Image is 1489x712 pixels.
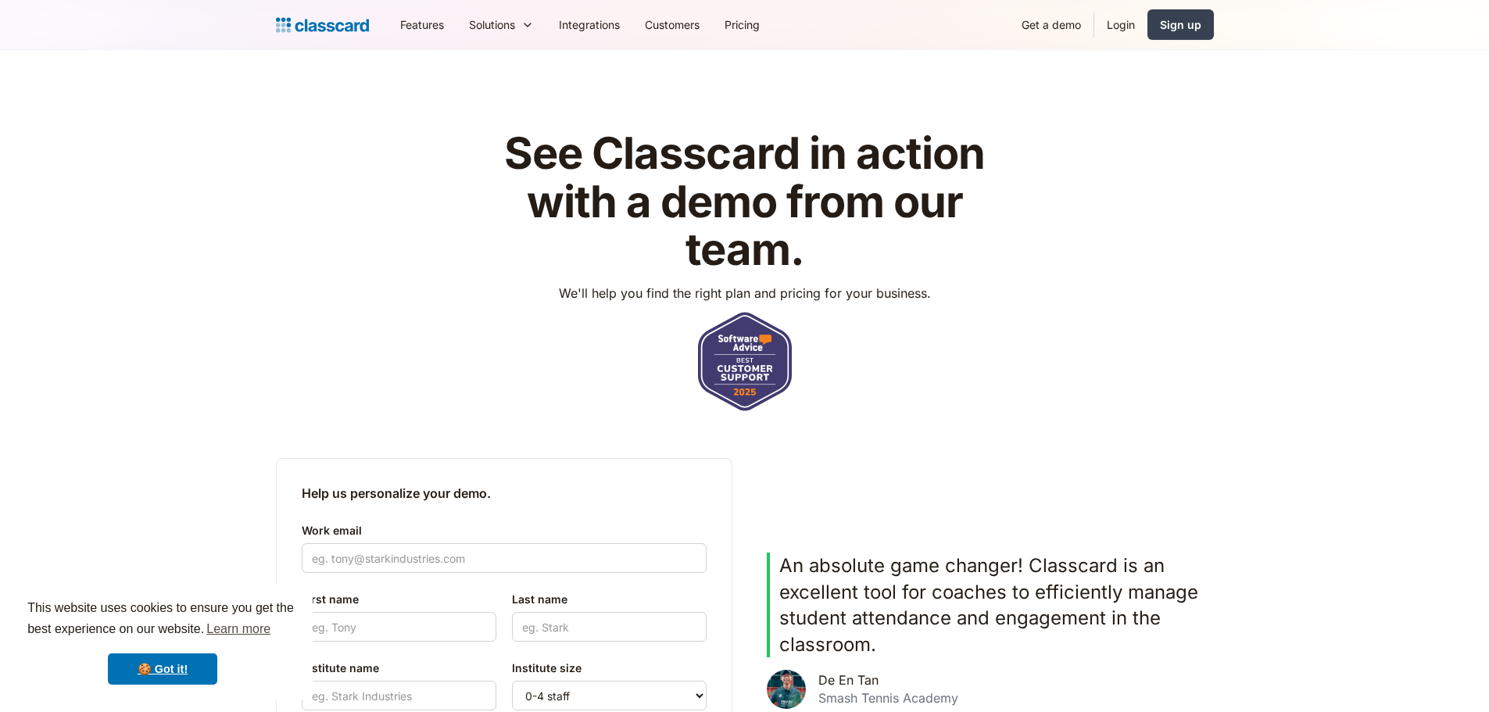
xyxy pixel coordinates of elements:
[559,284,931,302] p: We'll help you find the right plan and pricing for your business.
[302,612,496,642] input: eg. Tony
[469,16,515,33] div: Solutions
[27,599,298,641] span: This website uses cookies to ensure you get the best experience on our website.
[512,612,707,642] input: eg. Stark
[302,659,496,678] label: Institute name
[1009,7,1093,42] a: Get a demo
[712,7,772,42] a: Pricing
[632,7,712,42] a: Customers
[779,553,1204,657] p: An absolute game changer! Classcard is an excellent tool for coaches to efficiently manage studen...
[13,584,313,699] div: cookieconsent
[1147,9,1214,40] a: Sign up
[818,673,879,688] div: De En Tan
[456,7,546,42] div: Solutions
[302,484,707,503] h2: Help us personalize your demo.
[276,14,369,36] a: home
[546,7,632,42] a: Integrations
[512,590,707,609] label: Last name
[818,691,958,706] div: Smash Tennis Academy
[388,7,456,42] a: Features
[204,617,273,641] a: learn more about cookies
[1094,7,1147,42] a: Login
[302,681,496,710] input: eg. Stark Industries
[1160,16,1201,33] div: Sign up
[302,521,707,540] label: Work email
[302,543,707,573] input: eg. tony@starkindustries.com
[302,590,496,609] label: First name
[108,653,217,685] a: dismiss cookie message
[512,659,707,678] label: Institute size
[504,127,985,276] strong: See Classcard in action with a demo from our team.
